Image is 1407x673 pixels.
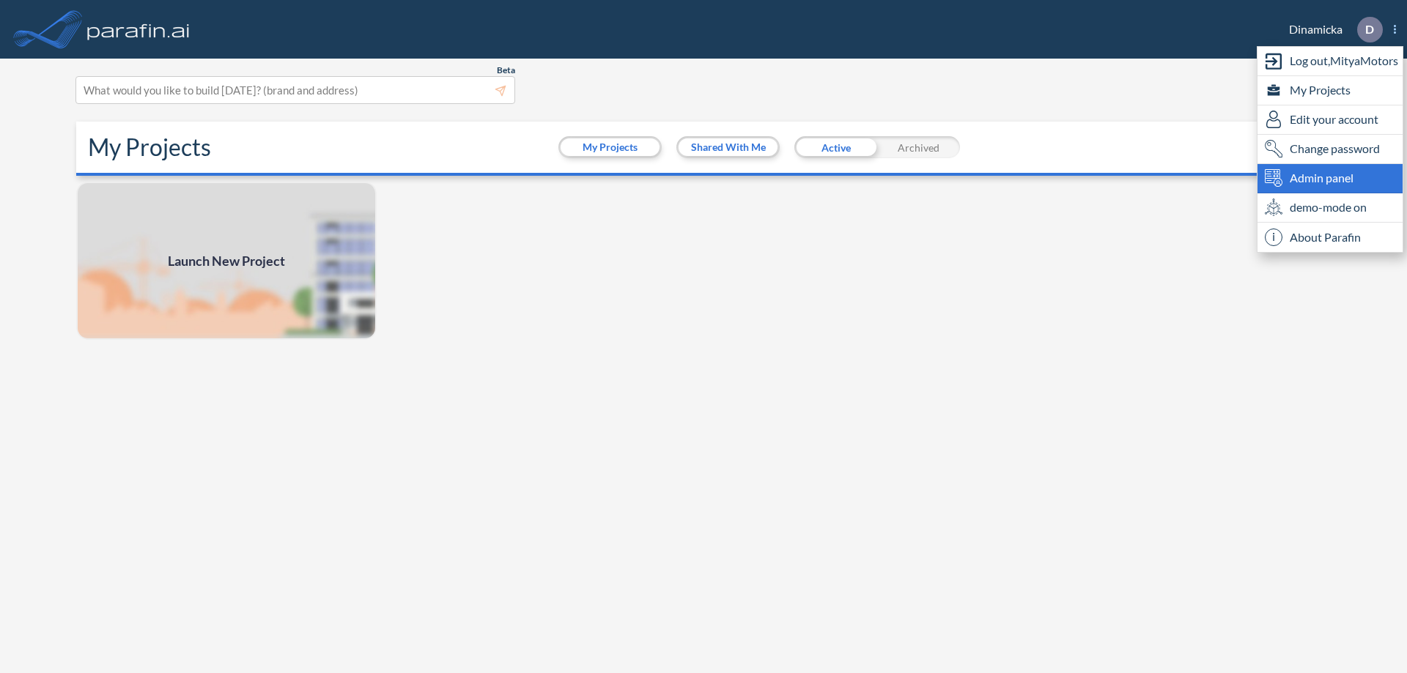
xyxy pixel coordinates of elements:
span: Edit your account [1290,111,1378,128]
span: Admin panel [1290,169,1354,187]
div: About Parafin [1258,223,1403,252]
div: Dinamicka [1267,17,1396,42]
div: Change password [1258,135,1403,164]
div: My Projects [1258,76,1403,105]
button: My Projects [561,138,660,156]
span: Change password [1290,140,1380,157]
div: Active [794,136,877,158]
div: Admin panel [1258,164,1403,193]
div: Archived [877,136,960,158]
span: About Parafin [1290,228,1361,246]
span: Launch New Project [168,251,285,271]
span: demo-mode on [1290,198,1367,216]
span: Beta [497,64,515,76]
h2: My Projects [88,133,211,161]
div: Edit user [1258,105,1403,135]
span: My Projects [1290,81,1351,99]
a: Launch New Project [76,182,377,340]
button: Shared With Me [679,138,778,156]
img: add [76,182,377,340]
span: i [1265,228,1282,246]
div: demo-mode on [1258,193,1403,223]
span: Log out, MityaMotors [1290,52,1398,70]
p: D [1365,23,1374,36]
div: Log out [1258,47,1403,76]
img: logo [84,15,193,44]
